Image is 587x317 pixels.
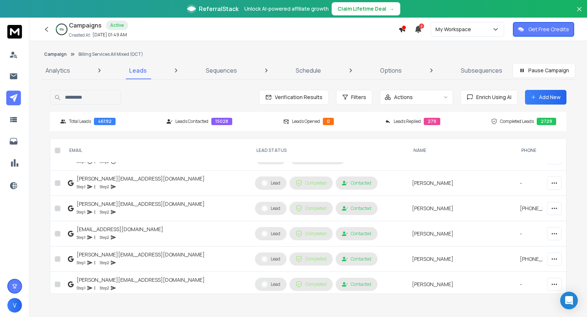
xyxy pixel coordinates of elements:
div: [PERSON_NAME][EMAIL_ADDRESS][DOMAIN_NAME] [77,276,205,284]
p: Leads [129,66,147,75]
button: Claim Lifetime Deal→ [332,2,400,15]
td: [PHONE_NUMBER] [515,196,570,221]
button: Add New [525,90,566,105]
p: Step 1 [77,284,85,292]
div: Contacted [342,281,371,287]
a: Schedule [291,62,325,79]
div: Lead [261,281,280,288]
p: Step 1 [77,183,85,190]
p: | [94,183,95,190]
p: 6 % [60,27,64,32]
div: Active [106,21,128,30]
p: Step 1 [77,208,85,216]
td: [PERSON_NAME] [408,272,515,297]
p: Get Free Credits [528,26,569,33]
button: Verification Results [259,90,329,105]
div: 2729 [537,118,556,125]
a: Leads [125,62,151,79]
td: [PERSON_NAME] [408,196,515,221]
div: Completed [296,256,327,262]
p: | [94,284,95,292]
th: LEAD STATUS [251,139,408,163]
div: 0 [323,118,334,125]
button: V [7,298,22,313]
td: [PERSON_NAME] [408,247,515,272]
div: 279 [424,118,440,125]
div: Lead [261,230,280,237]
th: EMAIL [63,139,251,163]
td: [PHONE_NUMBER] [515,247,570,272]
p: Step 2 [100,284,109,292]
div: Open Intercom Messenger [560,292,578,309]
div: [PERSON_NAME][EMAIL_ADDRESS][DOMAIN_NAME] [77,175,205,182]
p: | [94,208,95,216]
th: Phone [515,139,570,163]
p: Created At: [69,32,91,38]
div: Contacted [342,231,371,237]
p: Leads Contacted [175,119,208,124]
p: [DATE] 01:49 AM [92,32,127,38]
p: Step 1 [77,234,85,241]
th: NAME [408,139,515,163]
div: Completed [296,281,327,288]
p: My Workspace [435,26,474,33]
div: [EMAIL_ADDRESS][DOMAIN_NAME] [77,226,163,233]
div: [PERSON_NAME][EMAIL_ADDRESS][DOMAIN_NAME] [77,251,205,258]
p: Unlock AI-powered affiliate growth [244,5,329,12]
p: Options [380,66,402,75]
td: - [515,221,570,247]
span: ReferralStack [199,4,238,13]
p: Billing Services All Mixed (OCT) [79,51,143,57]
a: Subsequences [456,62,507,79]
p: Schedule [296,66,321,75]
div: Lead [261,205,280,212]
button: Pause Campaign [513,63,575,78]
p: Step 2 [100,183,109,190]
td: - [515,171,570,196]
span: → [389,5,394,12]
div: Completed [296,180,327,186]
span: Verification Results [272,94,322,101]
p: Subsequences [461,66,502,75]
div: Contacted [342,180,371,186]
span: 2 [419,23,424,29]
button: Close banner [575,4,584,22]
div: 15028 [211,118,232,125]
a: Sequences [201,62,241,79]
div: [PERSON_NAME][EMAIL_ADDRESS][DOMAIN_NAME] [77,200,205,208]
span: Filters [351,94,366,101]
p: Actions [394,94,413,101]
div: Lead [261,180,280,186]
p: Sequences [206,66,237,75]
div: Contacted [342,205,371,211]
a: Analytics [41,62,74,79]
div: Completed [296,205,327,212]
p: Step 2 [100,259,109,266]
p: Step 1 [77,259,85,266]
td: [PERSON_NAME] [408,171,515,196]
button: Enrich Using AI [460,90,518,105]
p: Completed Leads [500,119,534,124]
p: | [94,259,95,266]
button: Get Free Credits [513,22,574,37]
p: Leads Replied [394,119,421,124]
p: | [94,234,95,241]
button: Filters [336,90,372,105]
td: - [515,272,570,297]
p: Step 2 [100,234,109,241]
span: Enrich Using AI [473,94,511,101]
a: Options [376,62,406,79]
div: Lead [261,256,280,262]
div: 46192 [94,118,116,125]
p: Analytics [45,66,70,75]
h1: Campaigns [69,21,102,30]
td: [PERSON_NAME] [408,221,515,247]
div: Contacted [342,256,371,262]
p: Leads Opened [292,119,320,124]
p: Step 2 [100,208,109,216]
p: Total Leads [69,119,91,124]
button: Campaign [44,51,67,57]
div: Completed [296,230,327,237]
